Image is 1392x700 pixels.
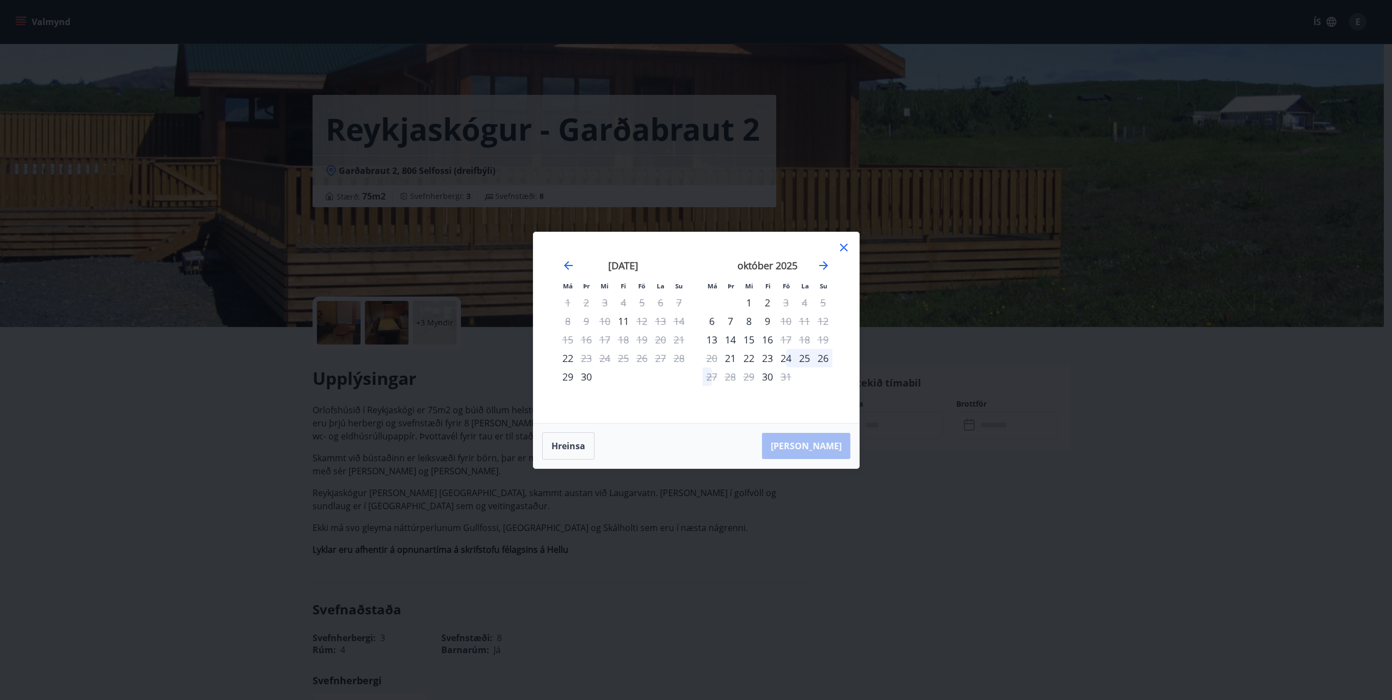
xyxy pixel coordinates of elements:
td: Choose fimmtudagur, 30. október 2025 as your check-in date. It’s available. [758,367,777,386]
td: Not available. miðvikudagur, 24. september 2025 [596,349,614,367]
td: Not available. föstudagur, 17. október 2025 [777,330,795,349]
td: Choose mánudagur, 13. október 2025 as your check-in date. It’s available. [703,330,721,349]
td: Not available. laugardagur, 6. september 2025 [651,293,670,312]
small: Mi [745,282,753,290]
td: Not available. þriðjudagur, 9. september 2025 [577,312,596,330]
small: Þr [583,282,590,290]
div: 7 [721,312,740,330]
div: 14 [721,330,740,349]
td: Not available. laugardagur, 4. október 2025 [795,293,814,312]
td: Not available. þriðjudagur, 28. október 2025 [721,367,740,386]
div: Aðeins innritun í boði [559,367,577,386]
div: Aðeins innritun í boði [721,349,740,367]
div: Aðeins útritun í boði [777,312,795,330]
div: 16 [758,330,777,349]
td: Choose föstudagur, 24. október 2025 as your check-in date. It’s available. [777,349,795,367]
strong: [DATE] [608,259,638,272]
td: Not available. föstudagur, 31. október 2025 [777,367,795,386]
td: Not available. miðvikudagur, 29. október 2025 [740,367,758,386]
td: Not available. föstudagur, 10. október 2025 [777,312,795,330]
small: Má [563,282,573,290]
td: Choose mánudagur, 6. október 2025 as your check-in date. It’s available. [703,312,721,330]
td: Not available. þriðjudagur, 23. september 2025 [577,349,596,367]
div: 1 [740,293,758,312]
div: 30 [577,367,596,386]
small: Má [707,282,717,290]
td: Not available. miðvikudagur, 3. september 2025 [596,293,614,312]
td: Not available. föstudagur, 19. september 2025 [633,330,651,349]
small: Fö [638,282,645,290]
div: 8 [740,312,758,330]
div: Aðeins innritun í boði [559,349,577,367]
div: 25 [795,349,814,367]
div: 15 [740,330,758,349]
td: Choose þriðjudagur, 21. október 2025 as your check-in date. It’s available. [721,349,740,367]
td: Not available. sunnudagur, 21. september 2025 [670,330,688,349]
small: La [801,282,809,290]
td: Choose miðvikudagur, 22. október 2025 as your check-in date. It’s available. [740,349,758,367]
td: Not available. sunnudagur, 5. október 2025 [814,293,832,312]
td: Not available. laugardagur, 13. september 2025 [651,312,670,330]
td: Not available. sunnudagur, 12. október 2025 [814,312,832,330]
div: 23 [758,349,777,367]
td: Choose miðvikudagur, 8. október 2025 as your check-in date. It’s available. [740,312,758,330]
td: Not available. föstudagur, 26. september 2025 [633,349,651,367]
small: La [657,282,664,290]
td: Not available. sunnudagur, 7. september 2025 [670,293,688,312]
td: Not available. þriðjudagur, 16. september 2025 [577,330,596,349]
td: Not available. fimmtudagur, 25. september 2025 [614,349,633,367]
div: Move forward to switch to the next month. [817,259,830,272]
td: Choose fimmtudagur, 2. október 2025 as your check-in date. It’s available. [758,293,777,312]
td: Choose sunnudagur, 26. október 2025 as your check-in date. It’s available. [814,349,832,367]
td: Choose fimmtudagur, 16. október 2025 as your check-in date. It’s available. [758,330,777,349]
div: Move backward to switch to the previous month. [562,259,575,272]
div: Aðeins útritun í boði [777,330,795,349]
td: Not available. föstudagur, 12. september 2025 [633,312,651,330]
small: Su [675,282,683,290]
button: Hreinsa [542,432,595,460]
td: Choose fimmtudagur, 11. september 2025 as your check-in date. It’s available. [614,312,633,330]
td: Choose fimmtudagur, 23. október 2025 as your check-in date. It’s available. [758,349,777,367]
td: Not available. mánudagur, 15. september 2025 [559,330,577,349]
div: Aðeins innritun í boði [758,367,777,386]
td: Not available. föstudagur, 5. september 2025 [633,293,651,312]
td: Choose mánudagur, 22. september 2025 as your check-in date. It’s available. [559,349,577,367]
small: Fö [783,282,790,290]
td: Not available. mánudagur, 1. september 2025 [559,293,577,312]
div: 2 [758,293,777,312]
td: Choose fimmtudagur, 9. október 2025 as your check-in date. It’s available. [758,312,777,330]
td: Not available. föstudagur, 3. október 2025 [777,293,795,312]
td: Not available. laugardagur, 11. október 2025 [795,312,814,330]
td: Not available. miðvikudagur, 17. september 2025 [596,330,614,349]
div: Aðeins útritun í boði [777,367,795,386]
div: Aðeins útritun í boði [703,367,721,386]
td: Not available. laugardagur, 18. október 2025 [795,330,814,349]
td: Choose þriðjudagur, 7. október 2025 as your check-in date. It’s available. [721,312,740,330]
td: Not available. þriðjudagur, 2. september 2025 [577,293,596,312]
td: Not available. fimmtudagur, 18. september 2025 [614,330,633,349]
div: Aðeins útritun í boði [777,293,795,312]
td: Not available. laugardagur, 20. september 2025 [651,330,670,349]
td: Not available. mánudagur, 27. október 2025 [703,367,721,386]
td: Not available. miðvikudagur, 10. september 2025 [596,312,614,330]
div: Aðeins innritun í boði [614,312,633,330]
div: Aðeins innritun í boði [703,330,721,349]
td: Choose mánudagur, 29. september 2025 as your check-in date. It’s available. [559,367,577,386]
td: Not available. fimmtudagur, 4. september 2025 [614,293,633,312]
small: Þr [728,282,734,290]
div: Aðeins útritun í boði [577,349,596,367]
small: Mi [601,282,609,290]
td: Choose laugardagur, 25. október 2025 as your check-in date. It’s available. [795,349,814,367]
div: 22 [740,349,758,367]
div: Aðeins innritun í boði [703,312,721,330]
div: 26 [814,349,832,367]
td: Choose miðvikudagur, 1. október 2025 as your check-in date. It’s available. [740,293,758,312]
small: Su [820,282,827,290]
td: Not available. sunnudagur, 14. september 2025 [670,312,688,330]
td: Not available. sunnudagur, 28. september 2025 [670,349,688,367]
small: Fi [765,282,771,290]
td: Not available. sunnudagur, 19. október 2025 [814,330,832,349]
td: Choose þriðjudagur, 14. október 2025 as your check-in date. It’s available. [721,330,740,349]
td: Choose þriðjudagur, 30. september 2025 as your check-in date. It’s available. [577,367,596,386]
div: 9 [758,312,777,330]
